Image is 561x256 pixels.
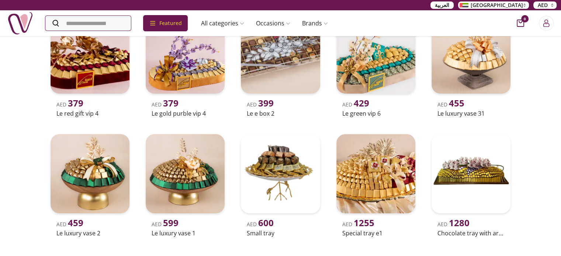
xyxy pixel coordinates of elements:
span: AED [538,1,548,9]
a: uae-gifts-Le luxury vase 31AED 455Le luxury vase 31 [429,12,513,119]
span: AED [437,101,464,108]
span: العربية [435,1,449,9]
h2: Le red gift vip 4 [56,109,124,118]
button: [GEOGRAPHIC_DATA] [458,1,529,9]
span: AED [437,221,470,228]
span: AED [152,101,179,108]
h2: Le green vip 6 [342,109,409,118]
a: Brands [296,16,334,31]
span: AED [56,221,83,228]
a: All categories [195,16,250,31]
h2: Le luxury vase 31 [437,109,505,118]
span: AED [342,101,369,108]
a: Occasions [250,16,296,31]
span: AED [342,221,374,228]
img: uae-gifts-Chocolate tray with artificial flowers [432,134,510,213]
span: [GEOGRAPHIC_DATA] [471,1,523,9]
h2: Le gold purble vip 4 [152,109,219,118]
a: uae-gifts-Le luxury vase 1AED 599Le luxury vase 1 [143,131,228,239]
span: 1280 [449,217,470,229]
input: Search [45,16,131,31]
h2: Le luxury vase 1 [152,229,219,238]
span: 600 [258,217,274,229]
span: 0 [521,15,529,22]
a: uae-gifts-Le gold purble vip 4AED 379Le gold purble vip 4 [143,12,228,119]
a: uae-gifts-Chocolate tray with artificial flowersAED 1280Chocolate tray with artificial flowers [429,131,513,239]
span: AED [56,101,83,108]
img: uae-gifts-Special tray E1 [336,134,415,213]
h2: Le e box 2 [247,109,314,118]
span: 1255 [354,217,374,229]
img: uae-gifts-Le luxury vase 2 [51,134,129,213]
div: Featured [143,15,188,31]
button: cart-button [517,20,524,27]
span: 459 [68,217,83,229]
a: uae-gifts-Small trayAED 600Small tray [238,131,323,239]
a: uae-gifts-Le luxury vase 2AED 459Le luxury vase 2 [48,131,132,239]
h2: Chocolate tray with artificial flowers [437,229,505,238]
img: uae-gifts-Le green vip 6 [336,15,415,94]
span: 599 [163,217,179,229]
img: uae-gifts-Le luxury vase 31 [432,15,510,94]
h2: Special tray e1 [342,229,409,238]
span: 379 [68,97,83,109]
a: uae-gifts-Le Red Gift Vip 4AED 379Le red gift vip 4 [48,12,132,119]
span: 399 [258,97,274,109]
img: uae-gifts-Le Red Gift Vip 4 [51,15,129,94]
img: uae-gifts-Le gold purble vip 4 [146,15,225,94]
span: AED [152,221,179,228]
span: 429 [354,97,369,109]
h2: Le luxury vase 2 [56,229,124,238]
a: uae-gifts-Special tray E1AED 1255Special tray e1 [333,131,418,239]
a: uae-gifts-Le E Box 2AED 399Le e box 2 [238,12,323,119]
a: uae-gifts-Le green vip 6AED 429Le green vip 6 [333,12,418,119]
span: AED [247,101,274,108]
h2: Small tray [247,229,314,238]
img: Arabic_dztd3n.png [460,3,468,7]
img: uae-gifts-Le luxury vase 1 [146,134,225,213]
img: Nigwa-uae-gifts [7,10,33,36]
img: uae-gifts-Le E Box 2 [241,15,320,94]
button: AED [533,1,557,9]
button: Login [539,16,554,31]
span: 379 [163,97,179,109]
span: 455 [449,97,464,109]
span: AED [247,221,274,228]
img: uae-gifts-Small tray [241,134,320,213]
